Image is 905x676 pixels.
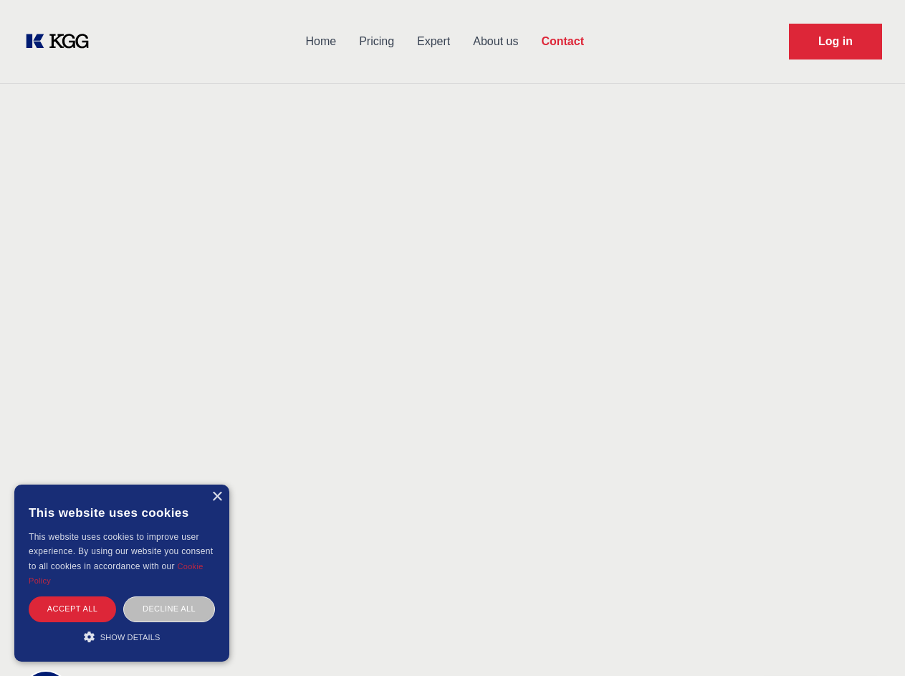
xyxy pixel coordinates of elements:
div: Decline all [123,596,215,622]
a: Cookie Policy [29,562,203,585]
iframe: Chat Widget [833,607,905,676]
div: Accept all [29,596,116,622]
span: Show details [100,633,161,642]
div: This website uses cookies [29,495,215,530]
span: This website uses cookies to improve user experience. By using our website you consent to all coo... [29,532,213,571]
div: Close [211,492,222,503]
a: Expert [406,23,461,60]
a: Home [294,23,348,60]
a: Request Demo [789,24,882,59]
a: About us [461,23,530,60]
a: KOL Knowledge Platform: Talk to Key External Experts (KEE) [23,30,100,53]
a: Pricing [348,23,406,60]
a: Contact [530,23,595,60]
div: Show details [29,629,215,644]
